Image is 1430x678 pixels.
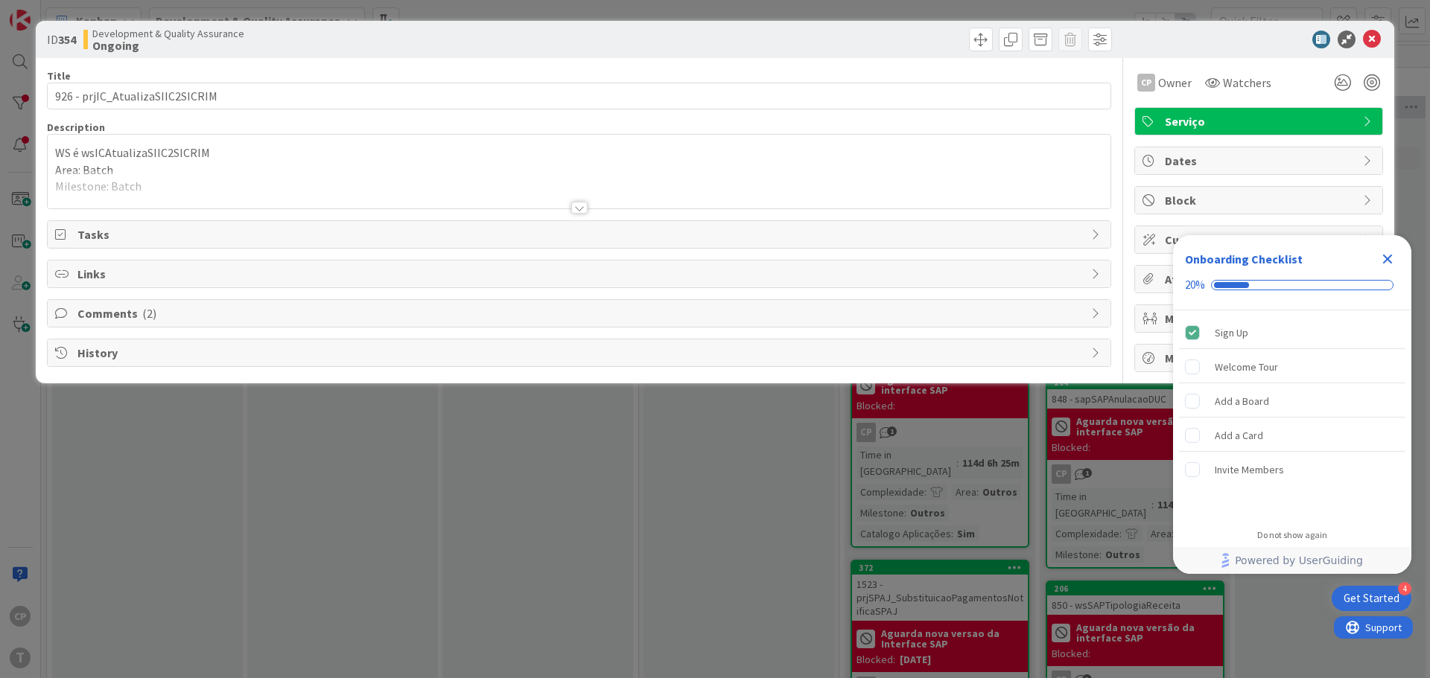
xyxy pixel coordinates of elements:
span: Description [47,121,105,134]
span: Development & Quality Assurance [92,28,244,39]
div: Open Get Started checklist, remaining modules: 4 [1332,586,1411,611]
span: Block [1165,191,1356,209]
span: Serviço [1165,112,1356,130]
div: 20% [1185,278,1205,292]
span: Custom Fields [1165,231,1356,249]
input: type card name here... [47,83,1111,109]
div: Add a Card [1215,426,1263,444]
div: Sign Up is complete. [1179,316,1405,349]
div: Add a Board [1215,392,1269,410]
div: Welcome Tour [1215,358,1278,376]
span: Watchers [1223,74,1271,92]
span: Attachments [1165,270,1356,288]
div: Sign Up [1215,324,1248,342]
div: Do not show again [1257,529,1327,541]
div: Invite Members is incomplete. [1179,453,1405,486]
div: Checklist items [1173,310,1411,519]
b: 354 [58,32,76,47]
span: Tasks [77,226,1084,243]
span: Mirrors [1165,310,1356,327]
div: Add a Board is incomplete. [1179,385,1405,418]
div: Get Started [1344,591,1399,606]
b: Ongoing [92,39,244,51]
span: Support [31,2,68,20]
p: Area: Batch [55,161,1103,179]
div: Footer [1173,547,1411,574]
div: Add a Card is incomplete. [1179,419,1405,452]
div: 4 [1398,582,1411,595]
div: Close Checklist [1376,247,1399,271]
span: Comments [77,304,1084,322]
span: Powered by UserGuiding [1235,551,1363,569]
span: ID [47,31,76,48]
div: Onboarding Checklist [1185,250,1303,268]
span: Metrics [1165,349,1356,367]
div: Checklist progress: 20% [1185,278,1399,292]
span: Owner [1158,74,1192,92]
div: CP [1137,74,1155,92]
span: History [77,344,1084,362]
span: ( 3/7 ) [1247,232,1271,247]
div: Invite Members [1215,461,1284,479]
div: Checklist Container [1173,235,1411,574]
span: Dates [1165,152,1356,170]
div: Welcome Tour is incomplete. [1179,351,1405,383]
p: WS é wsICAtualizaSIIC2SICRIM [55,144,1103,161]
span: ( 2 ) [142,306,156,321]
label: Title [47,69,71,83]
span: Links [77,265,1084,283]
a: Powered by UserGuiding [1180,547,1404,574]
